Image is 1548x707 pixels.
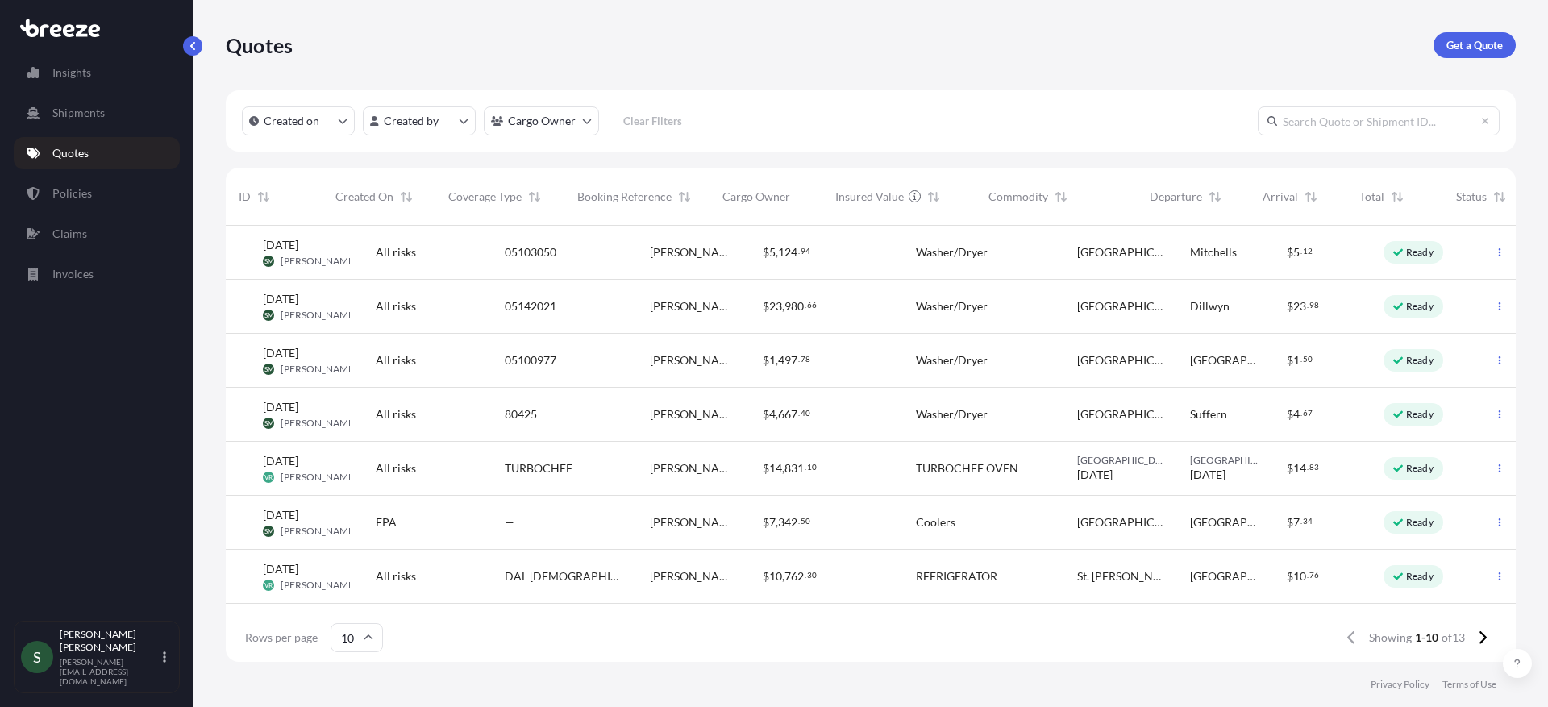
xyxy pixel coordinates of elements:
span: , [782,463,784,474]
span: [GEOGRAPHIC_DATA] [1077,454,1164,467]
span: [PERSON_NAME] [281,363,357,376]
span: $ [1287,517,1293,528]
button: createdOn Filter options [242,106,355,135]
button: Sort [1490,187,1509,206]
span: 5 [1293,247,1300,258]
p: Cargo Owner [508,113,576,129]
span: , [782,301,784,312]
span: 1 [1293,355,1300,366]
p: Invoices [52,266,94,282]
span: Commodity [988,189,1048,205]
p: Ready [1406,408,1434,421]
span: VR [264,577,273,593]
span: Mitchells [1190,244,1237,260]
span: 98 [1309,302,1319,308]
span: $ [763,517,769,528]
span: $ [763,301,769,312]
span: Insured Value [835,189,904,205]
span: , [776,355,778,366]
span: [PERSON_NAME] [281,471,357,484]
button: Sort [1205,187,1225,206]
span: 30 [807,572,817,578]
span: Dillwyn [1190,298,1230,314]
span: Arrival [1263,189,1298,205]
span: All risks [376,298,416,314]
p: Get a Quote [1446,37,1503,53]
a: Claims [14,218,180,250]
span: 342 [778,517,797,528]
span: of 13 [1442,630,1465,646]
span: , [782,571,784,582]
button: Sort [525,187,544,206]
span: Total [1359,189,1384,205]
span: 762 [784,571,804,582]
span: $ [1287,409,1293,420]
button: createdBy Filter options [363,106,476,135]
span: SM [264,361,273,377]
input: Search Quote or Shipment ID... [1258,106,1500,135]
a: Insights [14,56,180,89]
p: Ready [1406,246,1434,259]
button: cargoOwner Filter options [484,106,599,135]
span: . [1300,356,1302,362]
span: Showing [1369,630,1412,646]
span: [PERSON_NAME] Logistics [650,406,737,422]
span: $ [763,247,769,258]
span: Cargo Owner [722,189,790,205]
span: St. [PERSON_NAME] [1077,568,1164,584]
span: [PERSON_NAME] Logistics [650,514,737,530]
span: $ [1287,355,1293,366]
button: Sort [675,187,694,206]
p: Quotes [52,145,89,161]
button: Sort [397,187,416,206]
span: TURBOCHEF [505,460,572,476]
span: [PERSON_NAME] Logistics [650,352,737,368]
button: Sort [254,187,273,206]
span: 10 [1293,571,1306,582]
span: . [1307,464,1309,470]
span: $ [763,463,769,474]
span: [DATE] [263,561,298,577]
p: Ready [1406,570,1434,583]
span: 05103050 [505,244,556,260]
p: Created by [384,113,439,129]
span: , [776,409,778,420]
span: [GEOGRAPHIC_DATA] [1190,568,1261,584]
span: [PERSON_NAME] [281,309,357,322]
span: [GEOGRAPHIC_DATA] [1077,352,1164,368]
span: 23 [1293,301,1306,312]
span: [PERSON_NAME] Logistics [650,244,737,260]
a: Privacy Policy [1371,678,1429,691]
span: $ [1287,301,1293,312]
span: 12 [1303,248,1313,254]
span: VR [264,469,273,485]
a: Get a Quote [1434,32,1516,58]
span: [DATE] [263,291,298,307]
span: [PERSON_NAME] [281,579,357,592]
span: . [798,356,800,362]
span: 14 [769,463,782,474]
span: All risks [376,568,416,584]
span: $ [763,571,769,582]
span: , [776,517,778,528]
span: 5 [769,247,776,258]
span: FPA [376,514,397,530]
span: 10 [807,464,817,470]
span: . [798,248,800,254]
span: Rows per page [245,630,318,646]
span: . [1307,572,1309,578]
button: Sort [1388,187,1407,206]
span: [DATE] [1077,467,1113,483]
span: 14 [1293,463,1306,474]
p: Ready [1406,462,1434,475]
span: . [1300,248,1302,254]
span: . [805,302,806,308]
span: All risks [376,406,416,422]
span: 1-10 [1415,630,1438,646]
button: Sort [924,187,943,206]
p: Claims [52,226,87,242]
p: Terms of Use [1442,678,1496,691]
span: [GEOGRAPHIC_DATA] [1077,406,1164,422]
span: 40 [801,410,810,416]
